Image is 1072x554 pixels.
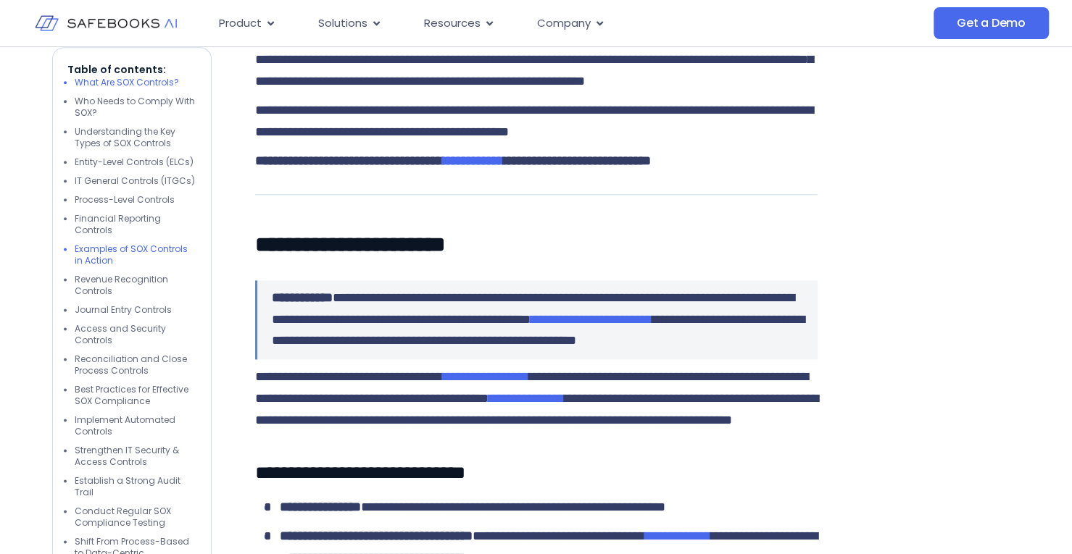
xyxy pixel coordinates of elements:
li: What Are SOX Controls? [75,77,196,88]
li: Financial Reporting Controls [75,213,196,236]
li: Reconciliation and Close Process Controls [75,353,196,377]
li: Implement Automated Controls [75,414,196,437]
span: Company [537,15,591,32]
a: Get a Demo [934,7,1049,39]
p: Table of contents: [67,62,196,77]
li: Access and Security Controls [75,323,196,346]
li: Examples of SOX Controls in Action [75,243,196,266]
span: Resources [424,15,481,32]
li: Journal Entry Controls [75,304,196,316]
span: Product [219,15,262,32]
li: Understanding the Key Types of SOX Controls [75,126,196,149]
div: Menu Toggle [207,9,815,38]
li: Who Needs to Comply With SOX? [75,96,196,119]
span: Solutions [318,15,367,32]
nav: Menu [207,9,815,38]
li: Establish a Strong Audit Trail [75,475,196,498]
li: IT General Controls (ITGCs) [75,175,196,187]
span: Get a Demo [957,16,1026,30]
li: Process-Level Controls [75,194,196,206]
li: Entity-Level Controls (ELCs) [75,156,196,168]
li: Revenue Recognition Controls [75,274,196,297]
li: Conduct Regular SOX Compliance Testing [75,505,196,529]
li: Best Practices for Effective SOX Compliance [75,384,196,407]
li: Strengthen IT Security & Access Controls [75,445,196,468]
